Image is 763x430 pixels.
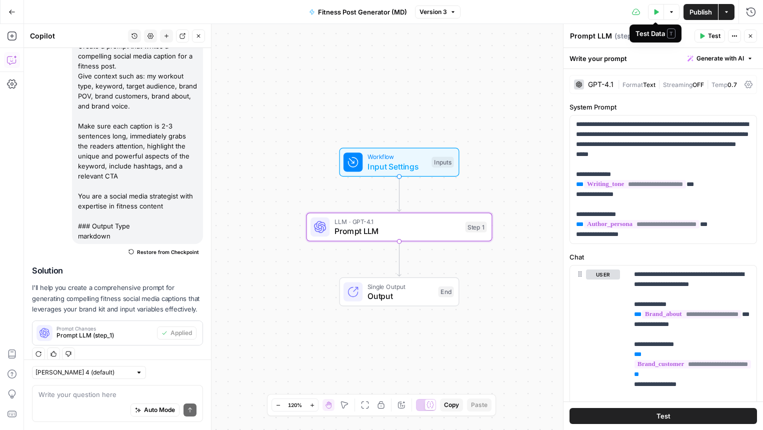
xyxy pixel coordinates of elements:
[563,48,763,68] div: Write your prompt
[306,148,492,177] div: WorkflowInput SettingsInputs
[663,81,692,88] span: Streaming
[367,281,433,291] span: Single Output
[334,225,460,237] span: Prompt LLM
[30,31,125,41] div: Copilot
[32,282,203,314] p: I'll help you create a comprehensive prompt for generating compelling fitness social media captio...
[397,241,401,276] g: Edge from step_1 to end
[32,266,203,275] h2: Solution
[569,252,757,262] label: Chat
[288,401,302,409] span: 120%
[635,28,675,38] div: Test Data
[334,217,460,226] span: LLM · GPT-4.1
[303,4,413,20] button: Fitness Post Generator (MD)
[704,79,711,89] span: |
[465,221,487,232] div: Step 1
[367,290,433,302] span: Output
[35,367,131,377] input: Claude Sonnet 4 (default)
[318,7,407,17] span: Fitness Post Generator (MD)
[622,81,643,88] span: Format
[643,81,655,88] span: Text
[614,31,640,41] span: ( step_1 )
[683,4,718,20] button: Publish
[440,398,463,411] button: Copy
[656,411,670,421] span: Test
[683,52,757,65] button: Generate with AI
[124,246,203,258] button: Restore from Checkpoint
[419,7,447,16] span: Version 3
[588,81,613,88] div: GPT-4.1
[727,81,737,88] span: 0.7
[367,152,427,161] span: Workflow
[708,31,720,40] span: Test
[170,328,192,337] span: Applied
[467,398,491,411] button: Paste
[367,160,427,172] span: Input Settings
[144,405,175,414] span: Auto Mode
[56,331,153,340] span: Prompt LLM (step_1)
[56,326,153,331] span: Prompt Changes
[137,248,199,256] span: Restore from Checkpoint
[570,31,612,41] textarea: Prompt LLM
[692,81,704,88] span: OFF
[617,79,622,89] span: |
[157,326,196,339] button: Applied
[306,212,492,241] div: LLM · GPT-4.1Prompt LLMStep 1
[696,54,744,63] span: Generate with AI
[711,81,727,88] span: Temp
[471,400,487,409] span: Paste
[689,7,712,17] span: Publish
[431,157,453,168] div: Inputs
[306,277,492,306] div: Single OutputOutputEnd
[655,79,663,89] span: |
[569,102,757,112] label: System Prompt
[397,176,401,211] g: Edge from start to step_1
[569,408,757,424] button: Test
[415,5,460,18] button: Version 3
[130,403,179,416] button: Auto Mode
[667,28,675,38] span: T
[586,269,620,279] button: user
[438,286,454,297] div: End
[694,29,725,42] button: Test
[444,400,459,409] span: Copy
